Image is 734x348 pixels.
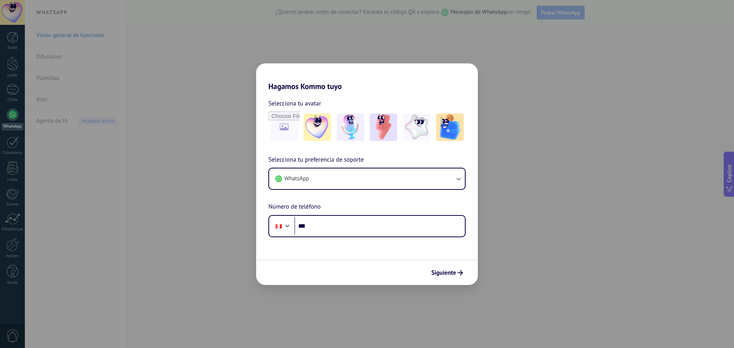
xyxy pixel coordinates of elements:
[256,63,478,91] h2: Hagamos Kommo tuyo
[431,270,456,275] span: Siguiente
[268,155,364,165] span: Selecciona tu preferencia de soporte
[304,113,331,141] img: -1.jpeg
[403,113,430,141] img: -4.jpeg
[370,113,397,141] img: -3.jpeg
[284,175,309,183] span: WhatsApp
[268,202,321,212] span: Número de teléfono
[428,266,466,279] button: Siguiente
[268,99,321,108] span: Selecciona tu avatar
[337,113,364,141] img: -2.jpeg
[436,113,464,141] img: -5.jpeg
[271,218,286,234] div: Peru: + 51
[269,168,465,189] button: WhatsApp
